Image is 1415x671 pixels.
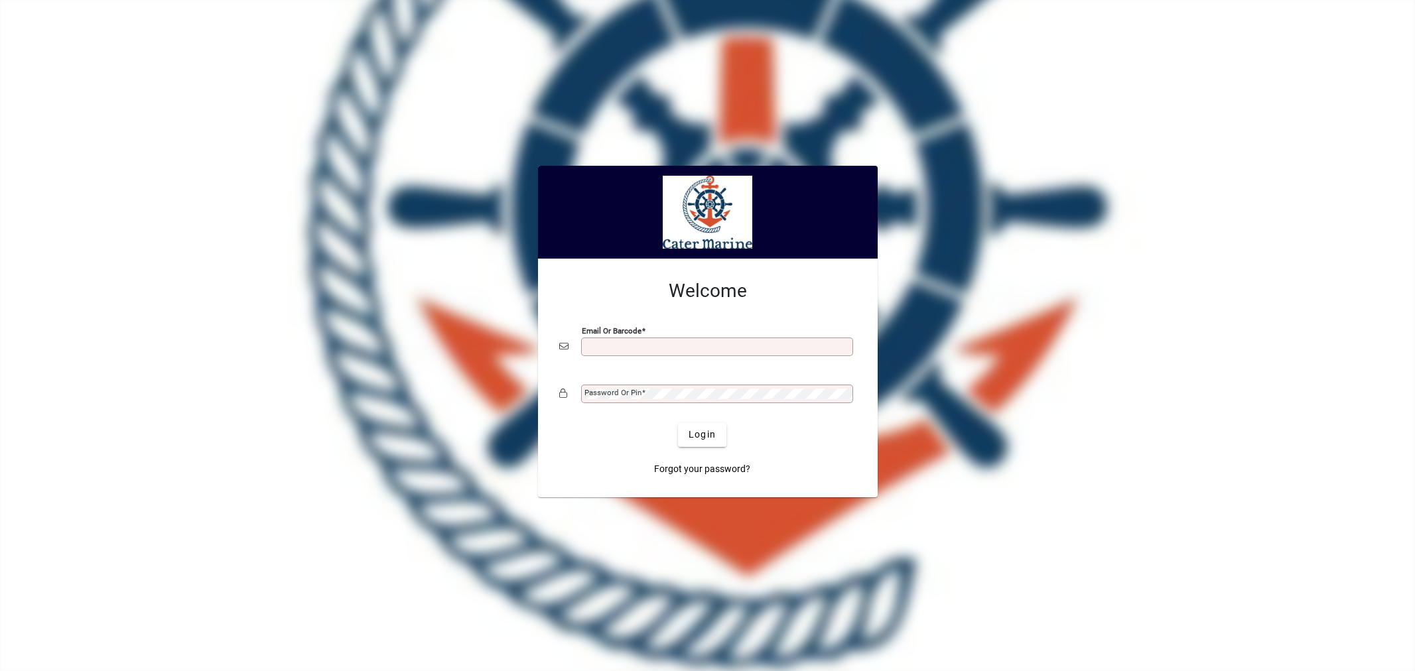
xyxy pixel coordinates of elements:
[559,280,856,302] h2: Welcome
[689,428,716,442] span: Login
[649,457,756,481] a: Forgot your password?
[678,423,726,447] button: Login
[582,326,641,335] mat-label: Email or Barcode
[654,462,750,476] span: Forgot your password?
[584,388,641,397] mat-label: Password or Pin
